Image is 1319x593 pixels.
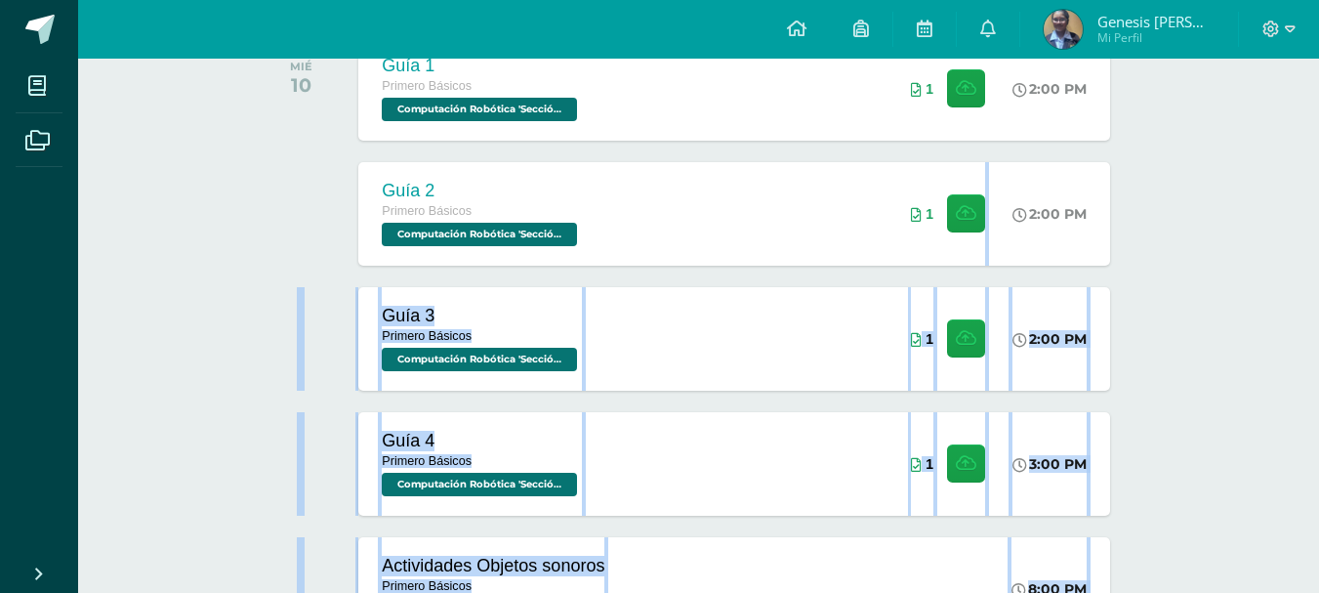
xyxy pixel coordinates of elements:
[382,56,582,76] div: Guía 1
[382,329,472,343] span: Primero Básicos
[926,331,933,347] span: 1
[1044,10,1083,49] img: 671f33dad8b6447ef94b107f856c3377.png
[382,473,577,496] span: Computación Robótica 'Sección Única'
[382,556,604,576] div: Actividades Objetos sonoros
[926,81,933,97] span: 1
[1097,29,1215,46] span: Mi Perfil
[290,73,312,97] div: 10
[1012,330,1087,348] div: 2:00 PM
[382,204,472,218] span: Primero Básicos
[911,206,933,222] div: Archivos entregados
[926,206,933,222] span: 1
[290,60,312,73] div: MIÉ
[1097,12,1215,31] span: Genesis [PERSON_NAME]
[382,431,582,451] div: Guía 4
[382,348,577,371] span: Computación Robótica 'Sección Única'
[911,331,933,347] div: Archivos entregados
[1012,455,1087,473] div: 3:00 PM
[1012,205,1087,223] div: 2:00 PM
[382,223,577,246] span: Computación Robótica 'Sección Única'
[382,98,577,121] span: Computación Robótica 'Sección Única'
[382,306,582,326] div: Guía 3
[382,579,472,593] span: Primero Básicos
[911,81,933,97] div: Archivos entregados
[911,456,933,472] div: Archivos entregados
[382,454,472,468] span: Primero Básicos
[382,79,472,93] span: Primero Básicos
[926,456,933,472] span: 1
[1012,80,1087,98] div: 2:00 PM
[382,181,582,201] div: Guía 2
